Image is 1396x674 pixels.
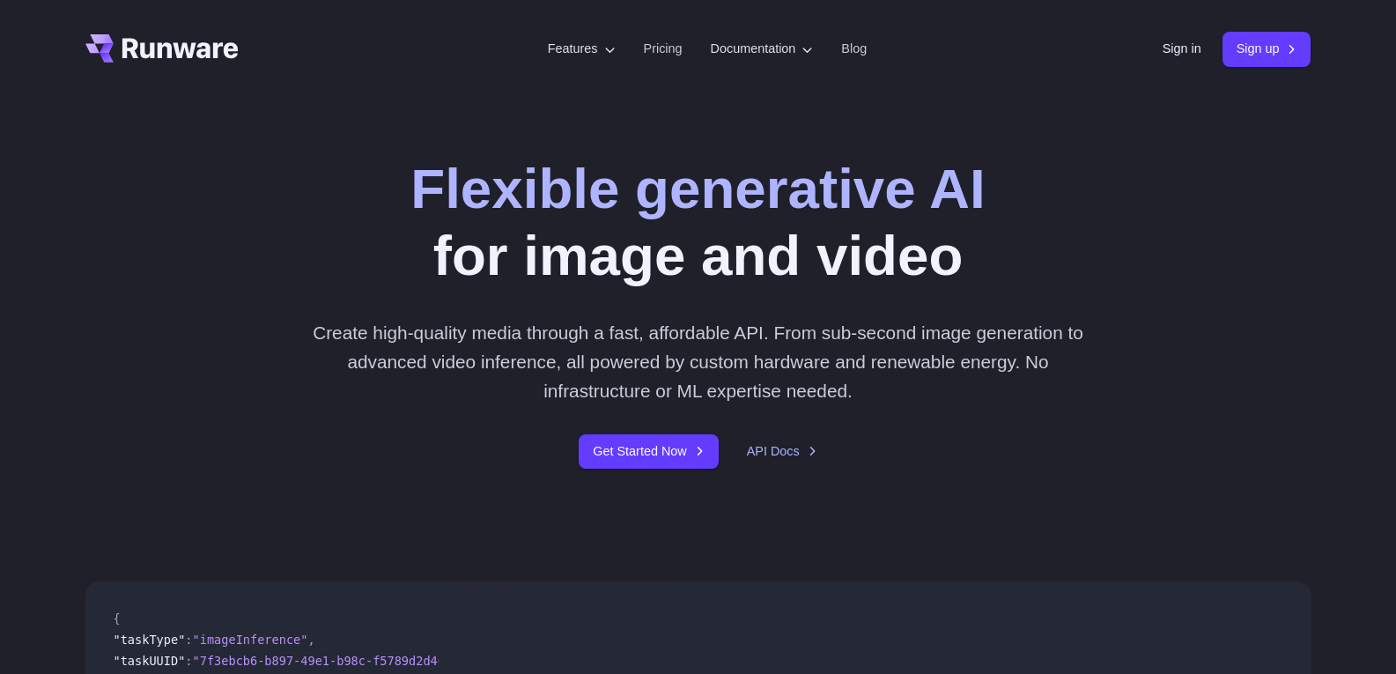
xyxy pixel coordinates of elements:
[307,633,314,647] span: ,
[410,155,985,290] h1: for image and video
[644,39,683,59] a: Pricing
[114,633,186,647] span: "taskType"
[1163,39,1201,59] a: Sign in
[711,39,814,59] label: Documentation
[747,441,817,462] a: API Docs
[579,434,718,469] a: Get Started Now
[193,654,467,668] span: "7f3ebcb6-b897-49e1-b98c-f5789d2d40d7"
[185,654,192,668] span: :
[193,633,308,647] span: "imageInference"
[841,39,867,59] a: Blog
[85,34,239,63] a: Go to /
[410,157,985,219] strong: Flexible generative AI
[548,39,616,59] label: Features
[114,611,121,626] span: {
[114,654,186,668] span: "taskUUID"
[306,318,1090,406] p: Create high-quality media through a fast, affordable API. From sub-second image generation to adv...
[185,633,192,647] span: :
[1222,32,1311,66] a: Sign up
